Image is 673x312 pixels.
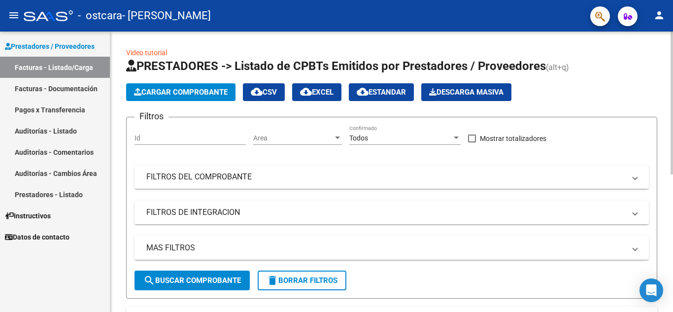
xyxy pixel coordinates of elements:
span: Area [253,134,333,142]
mat-expansion-panel-header: FILTROS DE INTEGRACION [135,201,649,224]
span: CSV [251,88,277,97]
button: Borrar Filtros [258,271,346,290]
span: Mostrar totalizadores [480,133,546,144]
span: Descarga Masiva [429,88,504,97]
button: EXCEL [292,83,341,101]
mat-icon: search [143,275,155,286]
mat-panel-title: FILTROS DE INTEGRACION [146,207,625,218]
span: Estandar [357,88,406,97]
span: (alt+q) [546,63,569,72]
span: Datos de contacto [5,232,69,243]
span: Borrar Filtros [267,276,337,285]
h3: Filtros [135,109,168,123]
mat-panel-title: FILTROS DEL COMPROBANTE [146,172,625,182]
mat-expansion-panel-header: MAS FILTROS [135,236,649,260]
button: Descarga Masiva [421,83,511,101]
mat-expansion-panel-header: FILTROS DEL COMPROBANTE [135,165,649,189]
span: Todos [349,134,368,142]
span: Cargar Comprobante [134,88,228,97]
mat-icon: cloud_download [300,86,312,98]
mat-icon: delete [267,275,278,286]
mat-icon: cloud_download [357,86,369,98]
span: - [PERSON_NAME] [122,5,211,27]
mat-icon: cloud_download [251,86,263,98]
button: Estandar [349,83,414,101]
div: Open Intercom Messenger [639,278,663,302]
button: Cargar Comprobante [126,83,236,101]
mat-icon: person [653,9,665,21]
app-download-masive: Descarga masiva de comprobantes (adjuntos) [421,83,511,101]
span: EXCEL [300,88,334,97]
span: Buscar Comprobante [143,276,241,285]
span: Instructivos [5,210,51,221]
span: Prestadores / Proveedores [5,41,95,52]
mat-icon: menu [8,9,20,21]
mat-panel-title: MAS FILTROS [146,243,625,253]
a: Video tutorial [126,49,167,57]
span: - ostcara [78,5,122,27]
button: Buscar Comprobante [135,271,250,290]
span: PRESTADORES -> Listado de CPBTs Emitidos por Prestadores / Proveedores [126,59,546,73]
button: CSV [243,83,285,101]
